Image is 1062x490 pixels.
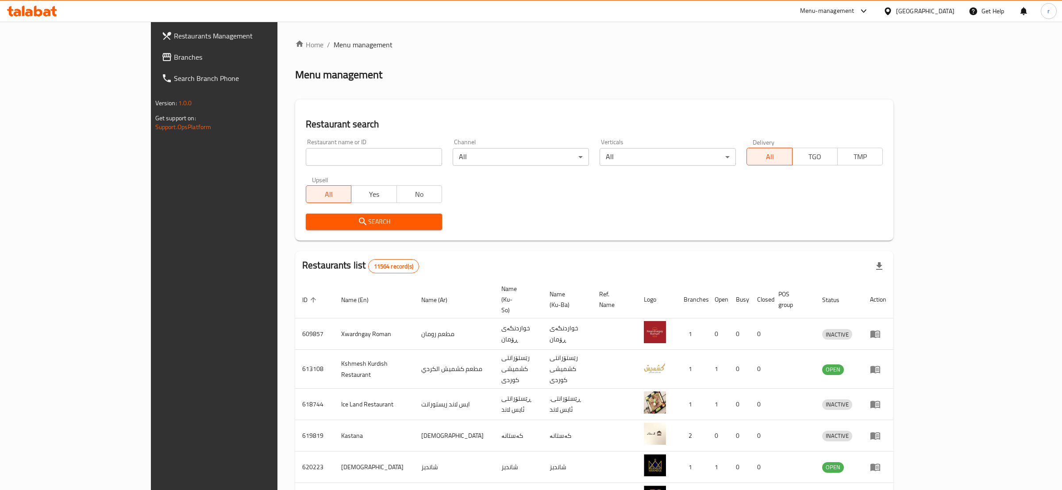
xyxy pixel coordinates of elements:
[677,281,708,318] th: Branches
[708,389,729,420] td: 1
[750,150,789,163] span: All
[154,68,328,89] a: Search Branch Phone
[746,148,792,165] button: All
[896,6,954,16] div: [GEOGRAPHIC_DATA]
[494,350,543,389] td: رێستۆرانتی کشمیشى كوردى
[677,452,708,483] td: 1
[792,148,838,165] button: TGO
[369,262,419,271] span: 11564 record(s)
[822,329,852,340] div: INACTIVE
[550,289,581,310] span: Name (Ku-Ba)
[778,289,804,310] span: POS group
[750,420,771,452] td: 0
[414,420,494,452] td: [DEMOGRAPHIC_DATA]
[310,188,348,201] span: All
[334,389,414,420] td: Ice Land Restaurant
[750,350,771,389] td: 0
[501,283,532,315] span: Name (Ku-So)
[750,452,771,483] td: 0
[494,452,543,483] td: شانديز
[312,176,328,183] label: Upsell
[822,431,852,441] div: INACTIVE
[306,185,351,203] button: All
[677,350,708,389] td: 1
[729,350,750,389] td: 0
[863,281,893,318] th: Action
[543,389,592,420] td: .ڕێستۆرانتی ئایس لاند
[644,321,666,343] img: Xwardngay Roman
[174,31,321,41] span: Restaurants Management
[750,281,771,318] th: Closed
[414,318,494,350] td: مطعم رومان
[543,452,592,483] td: شانديز
[870,462,886,472] div: Menu
[327,39,330,50] li: /
[334,39,392,50] span: Menu management
[396,185,442,203] button: No
[822,431,852,441] span: INACTIVE
[400,188,439,201] span: No
[178,97,192,109] span: 1.0.0
[302,259,419,273] h2: Restaurants list
[644,423,666,445] img: Kastana
[543,420,592,452] td: کەستانە
[351,185,396,203] button: Yes
[306,118,883,131] h2: Restaurant search
[494,420,543,452] td: کەستانە
[870,364,886,375] div: Menu
[494,389,543,420] td: ڕێستۆرانتی ئایس لاند
[1047,6,1050,16] span: r
[644,356,666,379] img: Kshmesh Kurdish Restaurant
[334,452,414,483] td: [DEMOGRAPHIC_DATA]
[637,281,677,318] th: Logo
[750,389,771,420] td: 0
[708,318,729,350] td: 0
[174,73,321,84] span: Search Branch Phone
[155,121,212,133] a: Support.OpsPlatform
[644,454,666,476] img: Shandiz
[334,318,414,350] td: Xwardngay Roman
[822,399,852,410] span: INACTIVE
[334,350,414,389] td: Kshmesh Kurdish Restaurant
[334,420,414,452] td: Kastana
[154,46,328,68] a: Branches
[599,289,626,310] span: Ref. Name
[414,389,494,420] td: ايس لاند ريستورانت
[753,139,775,145] label: Delivery
[295,39,893,50] nav: breadcrumb
[154,25,328,46] a: Restaurants Management
[644,391,666,413] img: Ice Land Restaurant
[822,329,852,340] span: INACTIVE
[313,216,435,227] span: Search
[677,389,708,420] td: 1
[800,6,854,16] div: Menu-management
[708,452,729,483] td: 1
[368,259,419,273] div: Total records count
[174,52,321,62] span: Branches
[841,150,879,163] span: TMP
[677,420,708,452] td: 2
[306,214,442,230] button: Search
[414,452,494,483] td: شانديز
[837,148,883,165] button: TMP
[869,256,890,277] div: Export file
[729,281,750,318] th: Busy
[453,148,589,166] div: All
[729,389,750,420] td: 0
[870,430,886,441] div: Menu
[729,420,750,452] td: 0
[729,318,750,350] td: 0
[677,318,708,350] td: 1
[796,150,834,163] span: TGO
[822,462,844,472] span: OPEN
[600,148,736,166] div: All
[708,350,729,389] td: 1
[543,318,592,350] td: خواردنگەی ڕۆمان
[729,452,750,483] td: 0
[870,329,886,339] div: Menu
[295,68,382,82] h2: Menu management
[543,350,592,389] td: رێستۆرانتی کشمیشى كوردى
[708,420,729,452] td: 0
